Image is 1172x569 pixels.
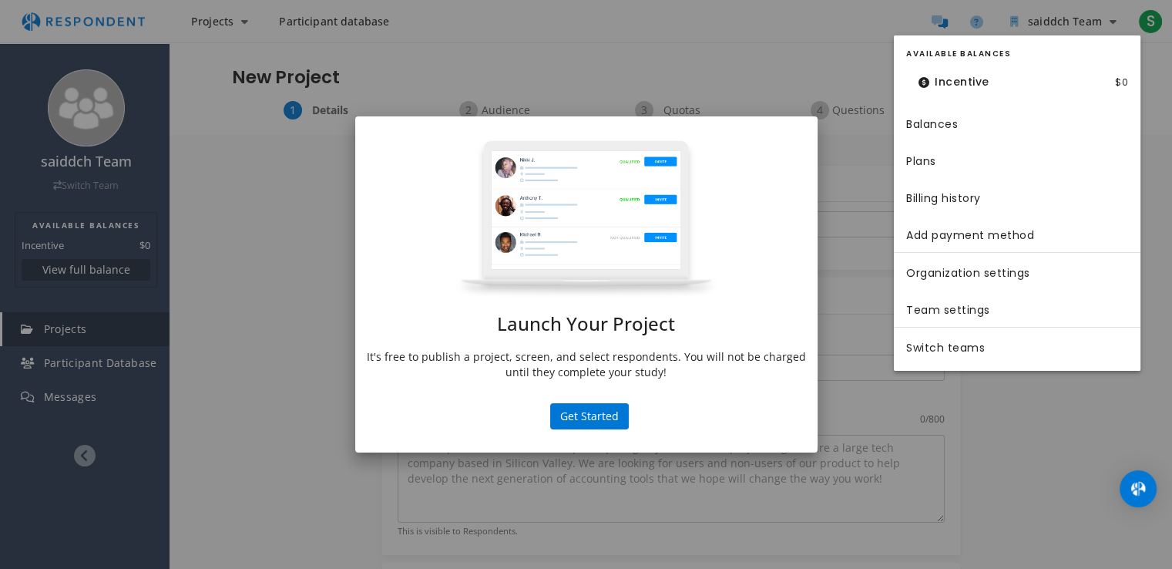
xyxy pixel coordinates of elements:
button: Get Started [550,403,629,429]
div: Open Intercom Messenger [1120,470,1157,507]
p: It's free to publish a project, screen, and select respondents. You will not be charged until the... [367,349,806,380]
h1: Launch Your Project [367,314,806,334]
img: project-modal.png [455,140,718,298]
md-dialog: Launch Your ... [355,116,818,453]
